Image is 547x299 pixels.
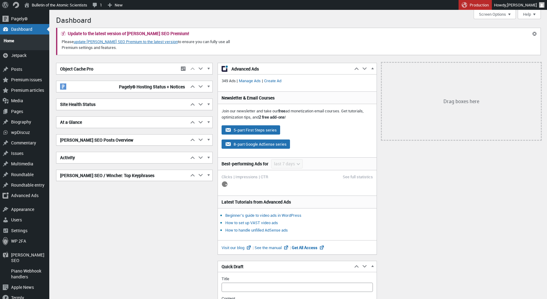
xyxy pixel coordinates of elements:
[56,170,189,181] h2: [PERSON_NAME] SEO / Wincher: Top Keyphrases
[56,152,189,163] h2: Activity
[225,227,288,233] a: How to handle unfilled AdSense ads
[56,135,189,146] h2: [PERSON_NAME] SEO Posts Overview
[222,95,373,101] h3: Newsletter & Email Courses
[222,199,373,205] h3: Latest Tutorials from Advanced Ads
[56,81,189,92] h2: Pagely® Hosting Status + Notices
[278,108,285,114] strong: free
[56,117,189,128] h2: At a Glance
[222,181,228,187] img: loading
[222,139,290,149] button: 8-part Google AdSense series
[56,99,189,110] h2: Site Health Status
[222,78,373,84] p: 349 Ads | |
[222,161,268,167] h3: Best-performing Ads for
[56,63,178,75] h2: Object Cache Pro
[225,212,301,218] a: Beginner’s guide to video ads in WordPress
[68,31,189,36] h2: Update to the latest version of [PERSON_NAME] SEO Premium!
[507,2,537,8] span: [PERSON_NAME]
[222,245,255,250] a: Visit our blog
[222,276,229,281] label: Title
[474,10,516,19] button: Screen Options
[222,264,243,270] span: Quick Draft
[292,245,325,250] a: Get All Access
[74,39,178,44] a: update [PERSON_NAME] SEO Premium to the latest version
[238,78,262,83] a: Manage Ads
[56,13,541,26] h1: Dashboard
[518,10,541,19] button: Help
[225,220,278,225] a: How to set up VAST video ads
[263,78,283,83] a: Create Ad
[231,66,349,72] span: Advanced Ads
[61,38,247,51] p: Please to ensure you can fully use all Premium settings and features.
[255,245,292,250] a: See the manual
[60,83,66,90] img: pagely-w-on-b20x20.png
[222,125,280,135] button: 5-part First Steps series
[259,114,285,120] strong: 2 free add-ons
[222,108,373,120] p: Join our newsletter and take our ad monetization email courses. Get tutorials, optimization tips,...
